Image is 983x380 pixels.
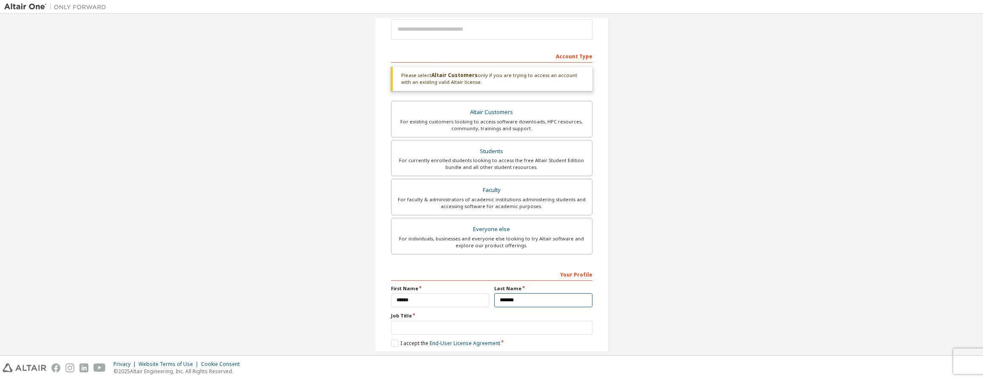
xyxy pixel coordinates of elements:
img: instagram.svg [65,363,74,372]
div: Faculty [397,184,587,196]
label: Last Name [494,285,592,292]
div: Altair Customers [397,106,587,118]
b: Altair Customers [431,71,478,79]
div: Account Type [391,49,592,63]
div: Everyone else [397,223,587,235]
div: Students [397,146,587,157]
div: For faculty & administrators of academic institutions administering students and accessing softwa... [397,196,587,210]
div: Please select only if you are trying to access an account with an existing valid Altair license. [391,67,592,91]
div: For currently enrolled students looking to access the free Altair Student Edition bundle and all ... [397,157,587,171]
div: Website Terms of Use [139,361,201,368]
div: For individuals, businesses and everyone else looking to try Altair software and explore our prod... [397,235,587,249]
div: For existing customers looking to access software downloads, HPC resources, community, trainings ... [397,118,587,132]
img: facebook.svg [51,363,60,372]
label: Job Title [391,312,592,319]
a: End-User License Agreement [430,340,500,347]
img: Altair One [4,3,110,11]
p: © 2025 Altair Engineering, Inc. All Rights Reserved. [113,368,245,375]
img: altair_logo.svg [3,363,46,372]
img: youtube.svg [93,363,106,372]
div: Your Profile [391,267,592,281]
img: linkedin.svg [79,363,88,372]
div: Privacy [113,361,139,368]
label: I accept the [391,340,500,347]
div: Cookie Consent [201,361,245,368]
label: First Name [391,285,489,292]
